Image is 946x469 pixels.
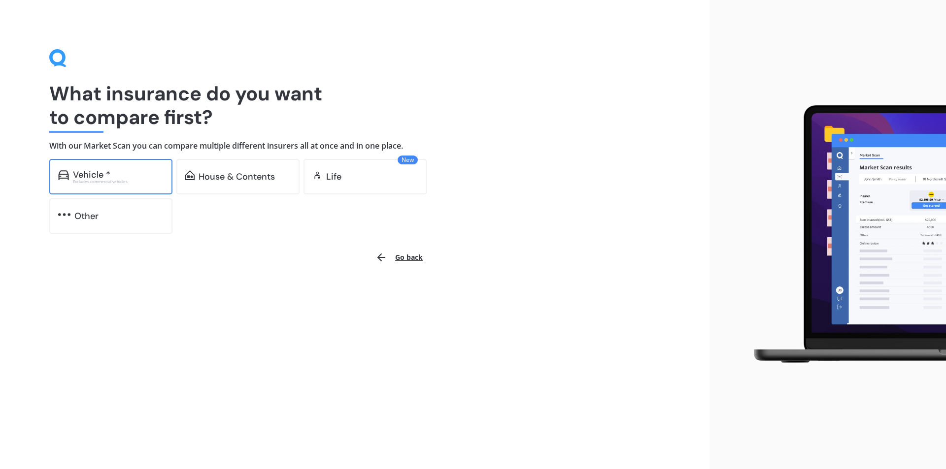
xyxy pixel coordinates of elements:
[73,170,110,180] div: Vehicle *
[74,211,99,221] div: Other
[326,172,341,182] div: Life
[49,82,660,129] h1: What insurance do you want to compare first?
[398,156,418,164] span: New
[58,210,70,219] img: other.81dba5aafe580aa69f38.svg
[185,170,195,180] img: home-and-contents.b802091223b8502ef2dd.svg
[312,170,322,180] img: life.f720d6a2d7cdcd3ad642.svg
[740,99,946,370] img: laptop.webp
[370,246,429,269] button: Go back
[49,141,660,151] h4: With our Market Scan you can compare multiple different insurers all at once and in one place.
[58,170,69,180] img: car.f15378c7a67c060ca3f3.svg
[73,180,164,184] div: Excludes commercial vehicles
[199,172,275,182] div: House & Contents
